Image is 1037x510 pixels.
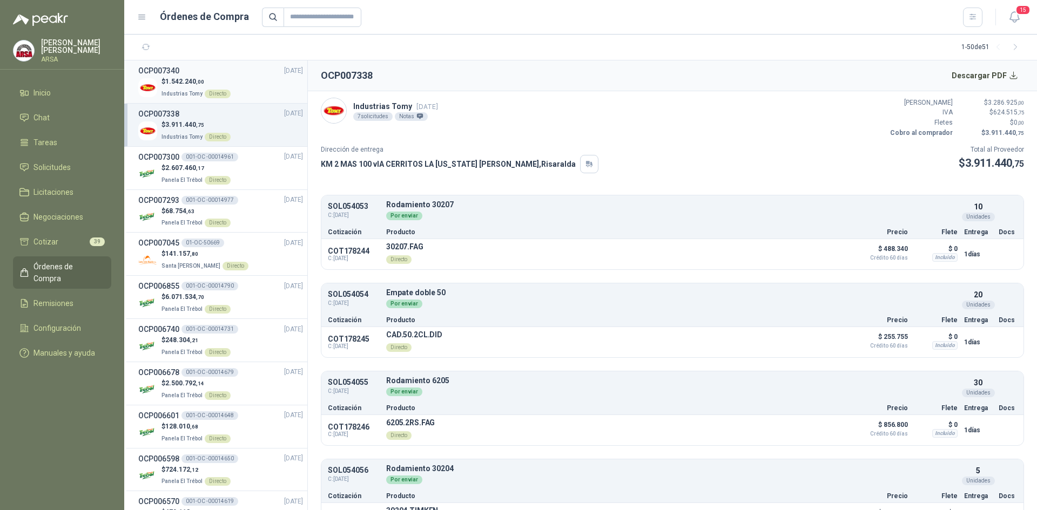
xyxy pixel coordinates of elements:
[223,262,248,270] div: Directo
[205,176,231,185] div: Directo
[161,220,203,226] span: Panela El Trébol
[13,293,111,314] a: Remisiones
[386,387,422,396] div: Por enviar
[946,65,1025,86] button: Descargar PDF
[138,380,157,399] img: Company Logo
[41,39,111,54] p: [PERSON_NAME] [PERSON_NAME]
[181,497,238,506] div: 001-OC -00014619
[328,335,380,343] p: COT178245
[161,263,220,269] span: Santa [PERSON_NAME]
[328,211,380,220] span: C: [DATE]
[13,132,111,153] a: Tareas
[854,418,908,437] p: $ 856.800
[138,366,179,378] h3: OCP006678
[328,202,380,210] p: SOL054053
[190,467,198,473] span: ,12
[284,108,303,119] span: [DATE]
[386,201,958,209] p: Rodamiento 30207
[13,157,111,178] a: Solicitudes
[138,323,303,357] a: OCP006740001-OC -00014731[DATE] Company Logo$248.304,21Panela El TrébolDirecto
[999,405,1017,411] p: Docs
[181,368,238,377] div: 001-OC -00014679
[386,475,422,484] div: Por enviar
[328,229,380,235] p: Cotización
[328,299,380,308] span: C: [DATE]
[386,343,412,352] div: Directo
[138,294,157,312] img: Company Logo
[138,250,157,269] img: Company Logo
[284,324,303,335] span: [DATE]
[386,317,847,323] p: Producto
[205,391,231,400] div: Directo
[161,249,248,259] p: $
[854,330,908,349] p: $ 255.755
[161,77,231,87] p: $
[165,336,198,344] span: 248.304
[914,317,958,323] p: Flete
[196,380,204,386] span: ,14
[138,410,179,421] h3: OCP006601
[161,349,203,355] span: Panela El Trébol
[161,206,231,216] p: $
[964,493,992,499] p: Entrega
[190,337,198,343] span: ,21
[328,431,380,438] span: C: [DATE]
[932,429,958,438] div: Incluido
[165,121,204,128] span: 3.911.440
[33,186,73,198] span: Licitaciones
[165,78,204,85] span: 1.542.240
[33,297,73,309] span: Remisiones
[138,121,157,140] img: Company Logo
[161,392,203,398] span: Panela El Trébol
[138,423,157,442] img: Company Logo
[1014,119,1024,126] span: 0
[386,300,422,308] div: Por enviar
[284,410,303,420] span: [DATE]
[964,336,992,349] p: 1 días
[386,405,847,411] p: Producto
[964,405,992,411] p: Entrega
[181,454,238,463] div: 001-OC -00014650
[138,453,303,487] a: OCP006598001-OC -00014650[DATE] Company Logo$724.172,12Panela El TrébolDirecto
[138,65,303,99] a: OCP007340[DATE] Company Logo$1.542.240,00Industrias TomyDirecto
[965,157,1024,169] span: 3.911.440
[1005,8,1024,27] button: 15
[321,98,346,123] img: Company Logo
[999,493,1017,499] p: Docs
[1015,5,1031,15] span: 15
[959,118,1024,128] p: $
[964,229,992,235] p: Entrega
[962,477,995,485] div: Unidades
[386,493,847,499] p: Producto
[328,493,380,499] p: Cotización
[161,421,231,432] p: $
[13,13,68,26] img: Logo peakr
[962,213,995,221] div: Unidades
[962,389,995,397] div: Unidades
[33,87,51,99] span: Inicio
[181,325,238,334] div: 001-OC -00014731
[993,108,1024,116] span: 624.515
[13,343,111,363] a: Manuales y ayuda
[328,387,380,396] span: C: [DATE]
[1018,120,1024,126] span: ,00
[974,289,982,301] p: 20
[353,112,393,121] div: 7 solicitudes
[328,290,380,298] p: SOL054054
[161,120,231,130] p: $
[914,330,958,343] p: $ 0
[165,250,198,257] span: 141.157
[13,107,111,128] a: Chat
[138,280,303,314] a: OCP006855001-OC -00014790[DATE] Company Logo$6.071.534,70Panela El TrébolDirecto
[854,229,908,235] p: Precio
[888,128,953,138] p: Cobro al comprador
[196,165,204,171] span: ,17
[161,91,203,97] span: Industrias Tomy
[205,477,231,486] div: Directo
[914,242,958,255] p: $ 0
[13,83,111,103] a: Inicio
[1018,100,1024,106] span: ,00
[165,423,198,430] span: 128.010
[395,112,428,121] div: Notas
[138,410,303,444] a: OCP006601001-OC -00014648[DATE] Company Logo$128.010,68Panela El TrébolDirecto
